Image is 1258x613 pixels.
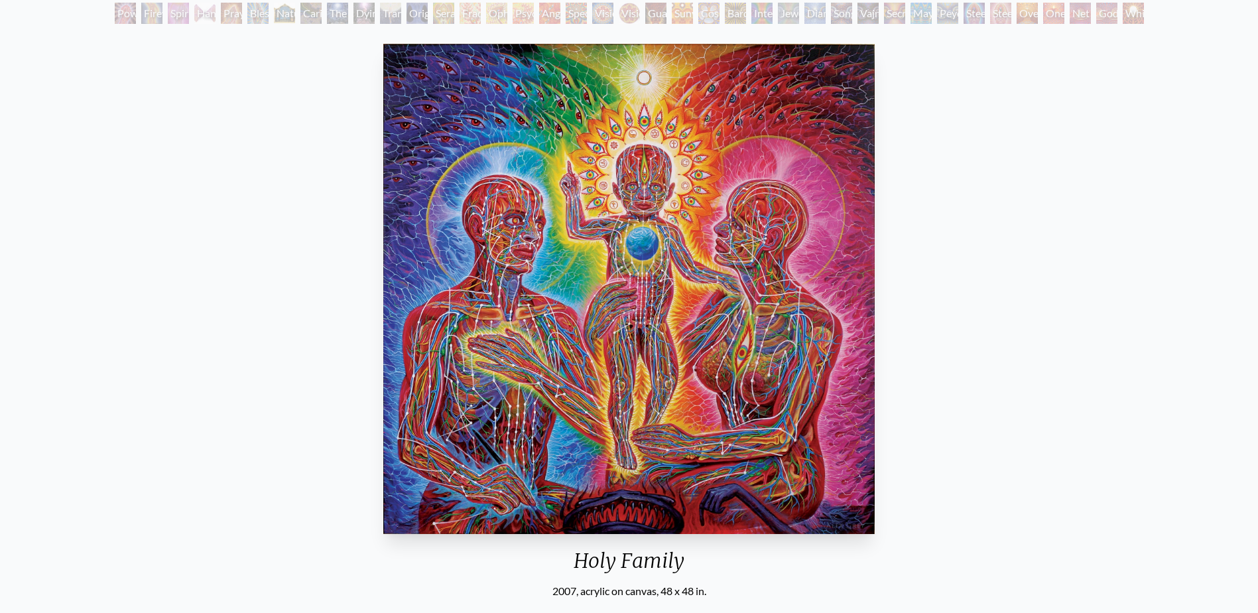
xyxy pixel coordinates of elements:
div: Holy Family [378,549,880,583]
div: Steeplehead 1 [964,3,985,24]
div: Psychomicrograph of a Fractal Paisley Cherub Feather Tip [513,3,534,24]
div: Guardian of Infinite Vision [645,3,666,24]
div: Praying Hands [221,3,242,24]
div: Dying [353,3,375,24]
img: Holy-Family-2007-Alex-Grey-watermarked.jpg [383,44,875,534]
div: Power to the Peaceful [115,3,136,24]
div: Bardo Being [725,3,746,24]
div: Vision Crystal Tondo [619,3,640,24]
div: Angel Skin [539,3,560,24]
div: Seraphic Transport Docking on the Third Eye [433,3,454,24]
div: Interbeing [751,3,773,24]
div: Fractal Eyes [460,3,481,24]
div: The Soul Finds It's Way [327,3,348,24]
div: Caring [300,3,322,24]
div: Nature of Mind [274,3,295,24]
div: Song of Vajra Being [831,3,852,24]
div: Oversoul [1017,3,1038,24]
div: Godself [1096,3,1117,24]
div: One [1043,3,1064,24]
div: Sunyata [672,3,693,24]
div: Spectral Lotus [566,3,587,24]
div: Firewalking [141,3,162,24]
div: Peyote Being [937,3,958,24]
div: Cosmic Elf [698,3,720,24]
div: Vision Crystal [592,3,613,24]
div: Mayan Being [911,3,932,24]
div: 2007, acrylic on canvas, 48 x 48 in. [378,583,880,599]
div: Vajra Being [857,3,879,24]
div: Original Face [407,3,428,24]
div: Spirit Animates the Flesh [168,3,189,24]
div: Transfiguration [380,3,401,24]
div: Secret Writing Being [884,3,905,24]
div: Hands that See [194,3,216,24]
div: Net of Being [1070,3,1091,24]
div: Steeplehead 2 [990,3,1011,24]
div: Ophanic Eyelash [486,3,507,24]
div: White Light [1123,3,1144,24]
div: Blessing Hand [247,3,269,24]
div: Jewel Being [778,3,799,24]
div: Diamond Being [804,3,826,24]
